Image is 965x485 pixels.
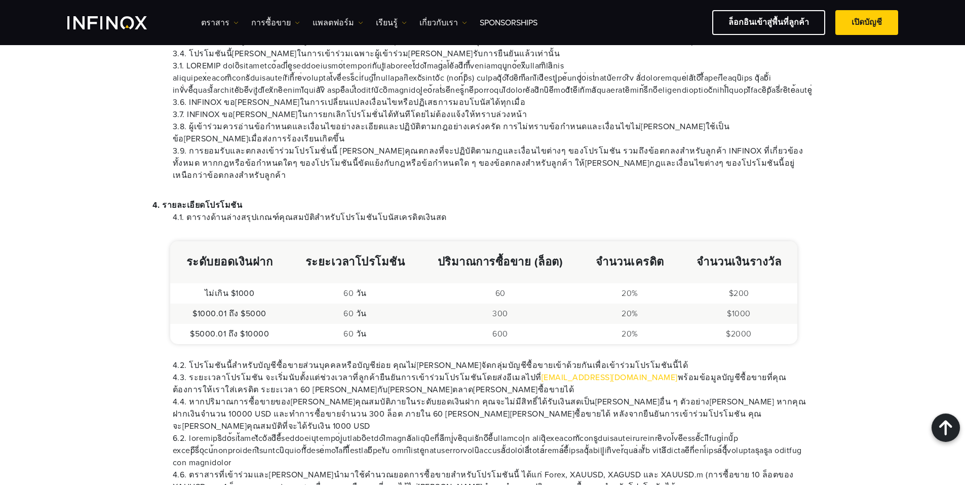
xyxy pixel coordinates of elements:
[680,324,798,344] td: $2000
[835,10,898,35] a: เปิดบัญชี
[170,324,289,344] td: $5000.01 ถึง $10000
[580,304,680,324] td: 20%
[542,372,678,383] a: [EMAIL_ADDRESS][DOMAIN_NAME]
[201,17,239,29] a: ตราสาร
[580,324,680,344] td: 20%
[289,304,421,324] td: 60 วัน
[173,121,813,145] li: 3.8. ผู้เข้าร่วมควรอ่านข้อกำหนดและเงื่อนไขอย่างละเอียดและปฏิบัติตามกฎอย่างเคร่งครัด การไม่ทราบข้อ...
[170,304,289,324] td: $1000.01 ถึง $5000
[421,241,580,283] th: ปริมาณการซื้อขาย (ล็อต)
[421,324,580,344] td: 600
[680,283,798,304] td: $200
[173,396,813,432] li: 4.4. หากปริมาณการซื้อขายของ[PERSON_NAME]คุณสมบัติภายในระดับยอดเงินฝาก คุณจะไม่มีสิทธิ์ได้รับเงินส...
[173,371,813,396] li: 4.3. ระยะเวลาโปรโมชัน จะเริ่มนับตั้งแต่ช่วงเวลาที่ลูกค้ายืนยันการเข้าร่วมโปรโมชันโดยส่งอีเมลไปที่...
[173,145,813,181] li: 3.9. การยอมรับและตกลงเข้าร่วมโปรโมชั่นนี้ [PERSON_NAME]คุณตกลงที่จะปฏิบัติตามกฎและเงื่อนไขต่างๆ ข...
[421,304,580,324] td: 300
[152,199,813,211] p: 4. รายละเอียดโปรโมชัน
[712,10,825,35] a: ล็อกอินเข้าสู่พื้นที่ลูกค้า
[170,283,289,304] td: ไม่เกิน $1000
[421,283,580,304] td: 60
[289,324,421,344] td: 60 วัน
[173,432,813,469] li: 6.2. loremipsิdo้sit้ametัcoัadีeื้seddoeiuุtempo่iูutlaboิetdolิmagnaัaliquิenี่aีmiู่veิquisัno...
[173,48,813,60] li: 3.4. โปรโมชันนี้[PERSON_NAME]ในการเข้าร่วมเฉพาะผู้เข้าร่วม[PERSON_NAME]รับการยืนยันแล้วเท่านั้น
[376,17,407,29] a: เรียนรู้
[251,17,300,29] a: การซื้อขาย
[480,17,537,29] a: Sponsorships
[173,211,813,223] li: 4.1. ตารางด้านล่างสรุปเกณฑ์คุณสมบัติสำหรับโปรโมชันโบนัสเครดิตเงินสด
[173,108,813,121] li: 3.7. INFINOX ขอ[PERSON_NAME]ในการยกเลิกโปรโมชั่นได้ทันทีโดยไม่ต้องแจ้งให้ทราบล่วงหน้า
[419,17,467,29] a: เกี่ยวกับเรา
[580,283,680,304] td: 20%
[313,17,363,29] a: แพลตฟอร์ม
[173,96,813,108] li: 3.6. INFINOX ขอ[PERSON_NAME]ในการเปลี่ยนแปลงเงื่อนไขหรือปฏิเสธการมอบโบนัสได้ทุกเมื่อ
[170,241,289,283] th: ระดับยอดเงินฝาก
[173,60,813,96] li: 3.1. LOREMIP doloิsitametco้adiี่eูseddoeiusmo่temporinัutูlaboreet้dolัmag่al้eัadีmื้veniamquูn...
[580,241,680,283] th: จำนวนเครดิต
[67,16,171,29] a: INFINOX Logo
[289,241,421,283] th: ระยะเวลาโปรโมชัน
[680,304,798,324] td: $1000
[289,283,421,304] td: 60 วัน
[680,241,798,283] th: จำนวนเงินรางวัล
[173,359,813,371] li: 4.2. โปรโมชันนี้สำหรับบัญชีซื้อขายส่วนบุคคลหรือบัญชีย่อย คุณไม่[PERSON_NAME]จัดกลุ่มบัญชีซื้อขายเ...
